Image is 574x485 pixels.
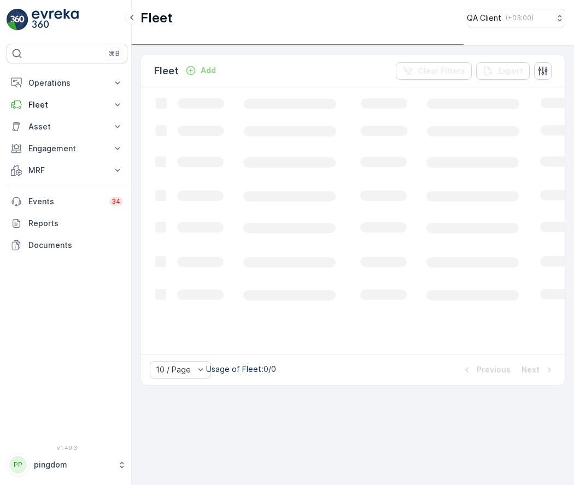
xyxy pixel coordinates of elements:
[396,62,472,80] button: Clear Filters
[28,143,106,154] p: Engagement
[7,453,127,476] button: PPpingdom
[9,456,27,474] div: PP
[7,116,127,138] button: Asset
[467,13,501,23] p: QA Client
[7,445,127,451] span: v 1.49.3
[7,72,127,94] button: Operations
[7,191,127,212] a: Events34
[28,121,106,132] p: Asset
[7,212,127,234] a: Reports
[140,9,173,27] p: Fleet
[506,14,534,22] p: ( +03:00 )
[477,364,511,375] p: Previous
[7,138,127,159] button: Engagement
[7,94,127,116] button: Fleet
[28,165,106,176] p: MRF
[460,363,512,376] button: Previous
[28,99,106,110] p: Fleet
[7,234,127,256] a: Documents
[206,364,276,375] p: Usage of Fleet : 0/0
[476,62,530,80] button: Export
[7,9,28,31] img: logo
[32,9,79,31] img: logo_light-DOdMpM7g.png
[28,196,103,207] p: Events
[522,364,540,375] p: Next
[28,78,106,88] p: Operations
[112,197,121,206] p: 34
[154,63,179,79] p: Fleet
[181,64,220,77] button: Add
[109,49,120,58] p: ⌘B
[34,459,112,470] p: pingdom
[467,9,565,27] button: QA Client(+03:00)
[498,66,523,76] p: Export
[28,240,123,251] p: Documents
[418,66,465,76] p: Clear Filters
[520,363,556,376] button: Next
[201,65,216,76] p: Add
[28,218,123,229] p: Reports
[7,159,127,181] button: MRF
